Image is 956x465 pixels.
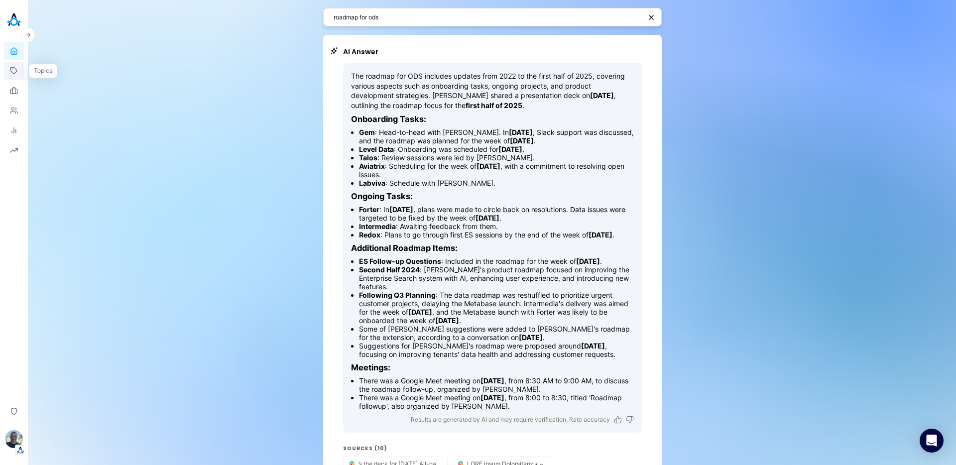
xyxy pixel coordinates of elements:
strong: [DATE] [476,214,499,222]
h3: Onboarding Tasks: [351,114,634,124]
button: Like [614,416,622,424]
strong: [DATE] [435,316,459,325]
li: : In , plans were made to circle back on resolutions. Data issues were targeted to be fixed by th... [359,205,634,222]
li: : Head-to-head with [PERSON_NAME]. In , Slack support was discussed, and the roadmap was planned ... [359,128,634,145]
strong: Gem [359,128,375,136]
strong: [DATE] [581,342,605,350]
strong: Redox [359,231,380,239]
h3: Sources (10) [343,445,642,453]
strong: [DATE] [408,308,432,316]
p: The roadmap for ODS includes updates from 2022 to the first half of 2025, covering various aspect... [351,71,634,110]
li: : [PERSON_NAME]'s product roadmap focused on improving the Enterprise Search system with AI, enha... [359,265,634,291]
div: Open Intercom Messenger [920,429,944,453]
strong: Following Q3 Planning [359,291,436,299]
img: Omry Oz [5,430,23,448]
textarea: roadmap for ods [334,12,641,22]
strong: Talos [359,153,377,162]
strong: [DATE] [590,91,614,100]
li: : Onboarding was scheduled for . [359,145,634,153]
button: Dislike [626,416,634,424]
h2: AI Answer [343,47,642,57]
li: : Awaiting feedback from them. [359,222,634,231]
p: Results are generated by AI and may require verification. Rate accuracy [411,414,610,425]
li: : Schedule with [PERSON_NAME]. [359,179,634,187]
li: : Included in the roadmap for the week of . [359,257,634,265]
strong: [DATE] [389,205,413,214]
li: : Plans to go through first ES sessions by the end of the week of . [359,231,634,239]
h3: Meetings: [351,362,634,372]
li: Suggestions for [PERSON_NAME]'s roadmap were proposed around , focusing on improving tenants' dat... [359,342,634,358]
h3: Ongoing Tasks: [351,191,634,201]
li: There was a Google Meet meeting on , from 8:30 AM to 9:00 AM, to discuss the roadmap follow-up, o... [359,376,634,393]
strong: [DATE] [477,162,500,170]
strong: [DATE] [519,333,543,342]
strong: [DATE] [509,128,533,136]
strong: ES Follow-up Questions [359,257,441,265]
strong: Intermedia [359,222,396,231]
strong: Aviatrix [359,162,385,170]
strong: [DATE] [480,376,504,385]
li: : Review sessions were led by [PERSON_NAME]. [359,153,634,162]
strong: Forter [359,205,379,214]
button: Omry OzTenant Logo [4,426,24,455]
strong: Level Data [359,145,394,153]
strong: [DATE] [498,145,522,153]
strong: [DATE] [576,257,600,265]
img: Tenant Logo [15,445,25,455]
strong: [DATE] [510,136,534,145]
strong: Second Half 2024 [359,265,420,274]
h3: Additional Roadmap Items: [351,243,634,253]
li: : The data roadmap was reshuffled to prioritize urgent customer projects, delaying the Metabase l... [359,291,634,325]
img: Akooda Logo [4,10,24,30]
strong: first half of 2025 [466,101,522,110]
li: There was a Google Meet meeting on , from 8:00 to 8:30, titled 'Roadmap followup', also organized... [359,393,634,410]
strong: [DATE] [589,231,612,239]
strong: Labviva [359,179,385,187]
li: : Scheduling for the week of , with a commitment to resolving open issues. [359,162,634,179]
strong: [DATE] [480,393,504,402]
li: Some of [PERSON_NAME] suggestions were added to [PERSON_NAME]'s roadmap for the extension, accord... [359,325,634,342]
